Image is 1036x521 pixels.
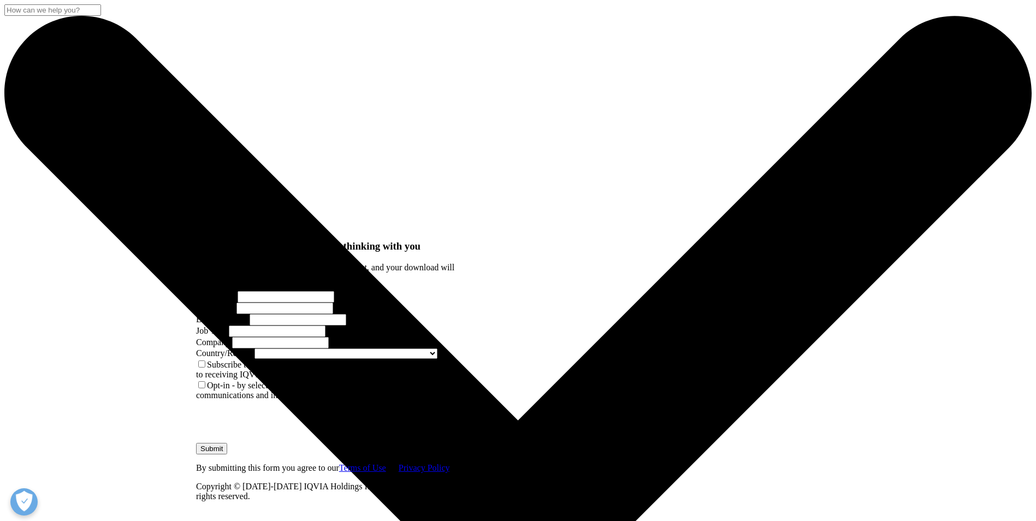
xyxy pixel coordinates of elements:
input: Submit [196,443,227,454]
p: By submitting this form you agree to our and . [196,463,461,473]
label: First Name [196,292,235,301]
button: Open Preferences [10,488,38,516]
p: Please fill out this form to complete your request, and your download will begin immediately. [196,263,461,282]
h3: We are excited to share our latest thinking with you [196,240,461,252]
iframe: reCAPTCHA [196,400,362,443]
input: Search [4,4,101,16]
label: Email Address [196,315,247,324]
a: Privacy Policy [399,463,449,472]
label: Opt-in - by selecting this box, I consent to receiving marketing communications and information a... [196,381,430,400]
label: Country/Region [196,348,252,358]
label: Last Name [196,303,234,312]
label: Job Title [196,326,227,335]
label: Company [196,338,230,347]
p: Copyright © [DATE]-[DATE] IQVIA Holdings Inc. and its affiliates. All rights reserved. [196,482,461,501]
input: Opt-in - by selecting this box, I consent to receiving marketing communications and information a... [198,381,205,388]
input: Subscribe to Receive Institute Reports - by selecting this box, I consent to receiving IQVIA Inst... [198,360,205,368]
label: Subscribe to Receive Institute Reports - by selecting this box, I consent to receiving IQVIA Inst... [196,360,457,379]
a: Terms of Use [339,463,386,472]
